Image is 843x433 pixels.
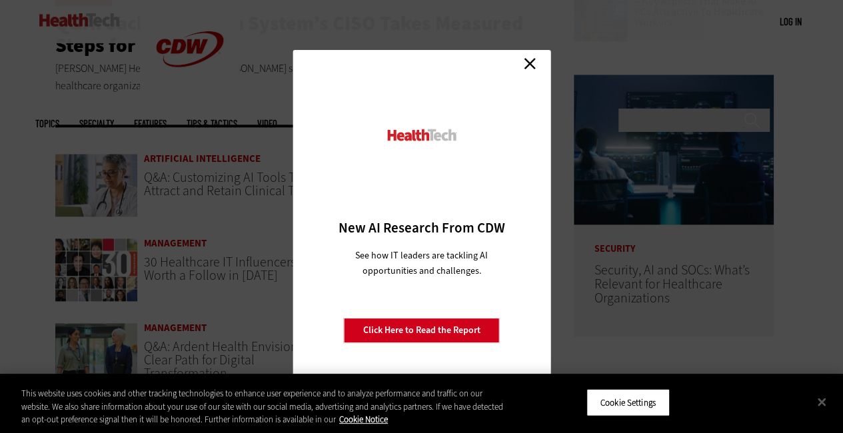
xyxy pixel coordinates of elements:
[807,387,836,416] button: Close
[21,387,506,426] div: This website uses cookies and other tracking technologies to enhance user experience and to analy...
[316,218,527,237] h3: New AI Research From CDW
[586,388,670,416] button: Cookie Settings
[339,414,388,425] a: More information about your privacy
[339,248,504,278] p: See how IT leaders are tackling AI opportunities and challenges.
[385,128,458,142] img: HealthTech_0.png
[520,53,540,73] a: Close
[344,318,500,343] a: Click Here to Read the Report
